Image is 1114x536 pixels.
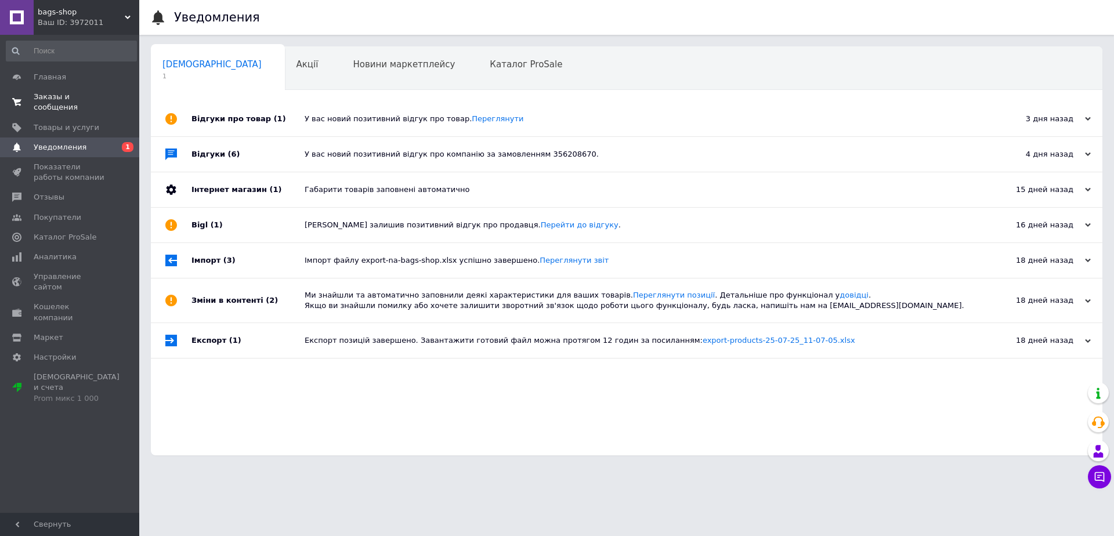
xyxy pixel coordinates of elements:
[540,256,609,265] a: Переглянути звіт
[305,290,975,311] div: Ми знайшли та автоматично заповнили деякі характеристики для ваших товарів. . Детальніше про функ...
[34,122,99,133] span: Товары и услуги
[305,220,975,230] div: [PERSON_NAME] залишив позитивний відгук про продавця. .
[34,72,66,82] span: Главная
[305,184,975,195] div: Габарити товарів заповнені автоматично
[211,220,223,229] span: (1)
[975,220,1091,230] div: 16 дней назад
[975,295,1091,306] div: 18 дней назад
[975,255,1091,266] div: 18 дней назад
[34,271,107,292] span: Управление сайтом
[228,150,240,158] span: (6)
[191,243,305,278] div: Імпорт
[703,336,855,345] a: export-products-25-07-25_11-07-05.xlsx
[34,162,107,183] span: Показатели работы компании
[34,352,76,363] span: Настройки
[191,102,305,136] div: Відгуки про товар
[840,291,869,299] a: довідці
[490,59,562,70] span: Каталог ProSale
[305,255,975,266] div: Імпорт файлу export-na-bags-shop.xlsx успішно завершено.
[305,149,975,160] div: У вас новий позитивний відгук про компанію за замовленням 356208670.
[191,137,305,172] div: Відгуки
[34,332,63,343] span: Маркет
[34,92,107,113] span: Заказы и сообщения
[266,296,278,305] span: (2)
[162,59,262,70] span: [DEMOGRAPHIC_DATA]
[34,252,77,262] span: Аналитика
[122,142,133,152] span: 1
[34,232,96,242] span: Каталог ProSale
[191,208,305,242] div: Bigl
[975,184,1091,195] div: 15 дней назад
[274,114,286,123] span: (1)
[34,142,86,153] span: Уведомления
[633,291,715,299] a: Переглянути позиції
[34,212,81,223] span: Покупатели
[38,17,139,28] div: Ваш ID: 3972011
[1088,465,1111,488] button: Чат с покупателем
[296,59,319,70] span: Акції
[305,114,975,124] div: У вас новий позитивний відгук про товар.
[174,10,260,24] h1: Уведомления
[353,59,455,70] span: Новини маркетплейсу
[191,323,305,358] div: Експорт
[191,278,305,323] div: Зміни в контенті
[162,72,262,81] span: 1
[269,185,281,194] span: (1)
[34,372,120,404] span: [DEMOGRAPHIC_DATA] и счета
[975,149,1091,160] div: 4 дня назад
[229,336,241,345] span: (1)
[34,192,64,202] span: Отзывы
[191,172,305,207] div: Інтернет магазин
[305,335,975,346] div: Експорт позицій завершено. Завантажити готовий файл можна протягом 12 годин за посиланням:
[6,41,137,61] input: Поиск
[223,256,236,265] span: (3)
[34,302,107,323] span: Кошелек компании
[541,220,619,229] a: Перейти до відгуку
[975,114,1091,124] div: 3 дня назад
[472,114,523,123] a: Переглянути
[38,7,125,17] span: bags-shop
[975,335,1091,346] div: 18 дней назад
[34,393,120,404] div: Prom микс 1 000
